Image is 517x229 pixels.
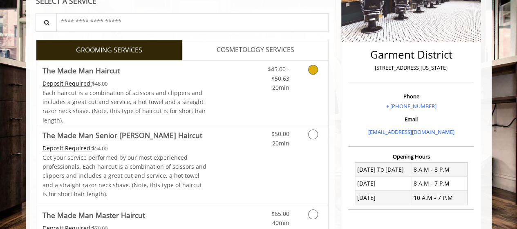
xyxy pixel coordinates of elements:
h2: Garment District [350,49,472,61]
span: 20min [272,139,289,147]
b: The Made Man Haircut [43,65,120,76]
b: The Made Man Senior [PERSON_NAME] Haircut [43,129,202,141]
h3: Phone [350,93,472,99]
span: This service needs some Advance to be paid before we block your appointment [43,144,92,152]
span: Each haircut is a combination of scissors and clippers and includes a great cut and service, a ho... [43,89,206,124]
td: [DATE] To [DATE] [355,163,411,177]
button: Service Search [36,13,57,32]
p: [STREET_ADDRESS][US_STATE] [350,63,472,72]
td: 8 A.M - 7 P.M [411,177,468,190]
a: [EMAIL_ADDRESS][DOMAIN_NAME] [368,128,454,136]
td: [DATE] [355,177,411,190]
span: 20min [272,84,289,91]
td: [DATE] [355,191,411,205]
span: GROOMING SERVICES [76,45,142,56]
div: $48.00 [43,79,207,88]
span: $45.00 - $50.63 [267,65,289,82]
b: The Made Man Master Haircut [43,209,145,221]
span: 40min [272,219,289,227]
td: 10 A.M - 7 P.M [411,191,468,205]
a: + [PHONE_NUMBER] [386,102,436,110]
span: COSMETOLOGY SERVICES [217,45,294,55]
div: $54.00 [43,144,207,153]
span: $50.00 [271,130,289,138]
td: 8 A.M - 8 P.M [411,163,468,177]
h3: Email [350,116,472,122]
p: Get your service performed by our most experienced professionals. Each haircut is a combination o... [43,153,207,199]
span: This service needs some Advance to be paid before we block your appointment [43,79,92,87]
span: $65.00 [271,210,289,218]
h3: Opening Hours [348,154,474,159]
